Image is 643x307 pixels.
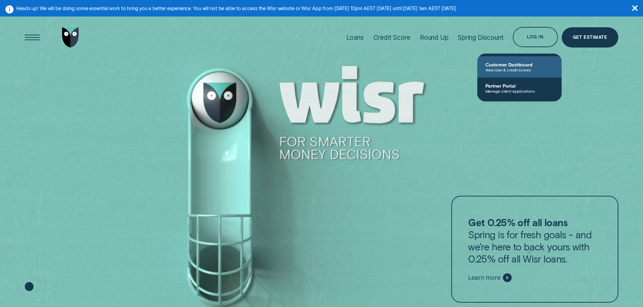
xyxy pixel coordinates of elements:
span: View loan & credit scores [485,67,554,72]
button: Open Menu [22,27,43,48]
p: Spring is for fresh goals - and we’re here to back yours with 0.25% off all Wisr loans. [468,216,601,265]
div: Round Up [420,34,449,41]
span: Learn more [468,274,500,281]
a: Spring Discount [458,15,503,60]
a: Round Up [420,15,449,60]
a: Customer DashboardView loan & credit scores [477,56,562,78]
a: Partner PortalManage client applications [477,78,562,99]
img: Wisr [62,27,79,48]
div: Loans [346,34,364,41]
strong: Get 0.25% off all loans [468,216,567,228]
span: Customer Dashboard [485,62,554,67]
a: Get Estimate [562,27,618,48]
span: Partner Portal [485,83,554,89]
a: Go to home page [60,15,81,60]
div: Spring Discount [458,34,503,41]
a: Loans [346,15,364,60]
a: Get 0.25% off all loansSpring is for fresh goals - and we’re here to back yours with 0.25% off al... [451,196,618,303]
a: Credit Score [373,15,411,60]
div: Credit Score [373,34,411,41]
span: Manage client applications [485,89,554,93]
button: Log in [513,27,558,47]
